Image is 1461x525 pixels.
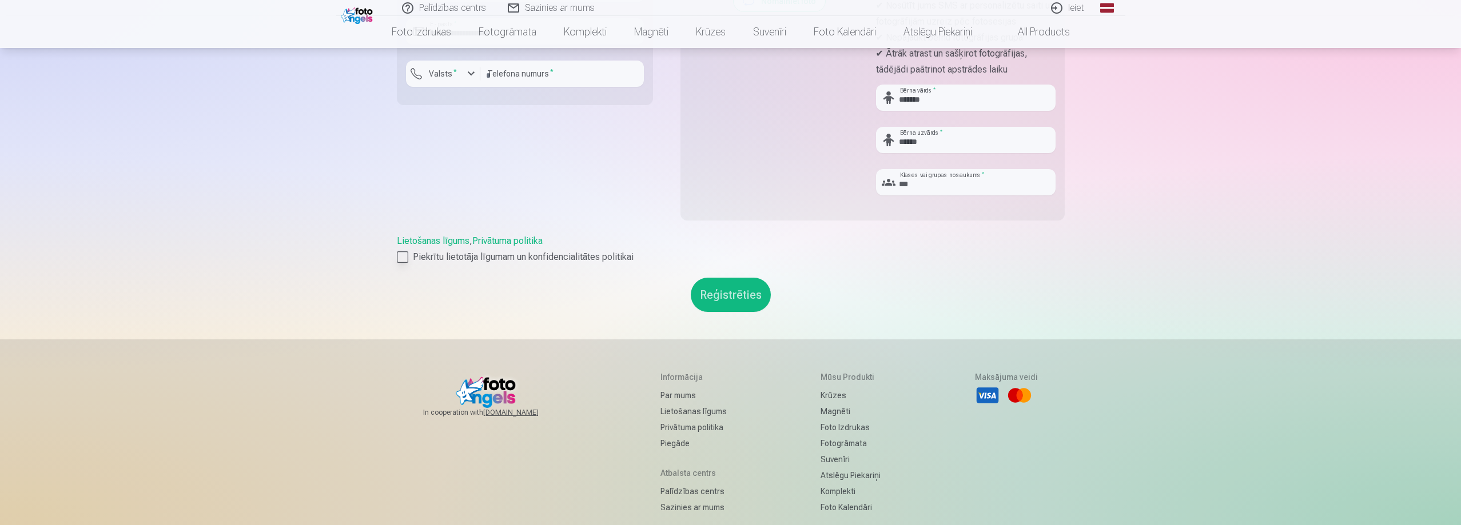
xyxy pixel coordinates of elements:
a: Magnēti [620,16,682,48]
a: Lietošanas līgums [660,403,727,419]
a: Magnēti [821,403,881,419]
h5: Maksājuma veidi [975,371,1038,383]
a: Privātuma politika [660,419,727,435]
p: ✔ Ātrāk atrast un sašķirot fotogrāfijas, tādējādi paātrinot apstrādes laiku [876,46,1056,78]
label: Valsts [424,68,461,79]
a: Suvenīri [821,451,881,467]
a: Piegāde [660,435,727,451]
a: Fotogrāmata [465,16,550,48]
h5: Mūsu produkti [821,371,881,383]
a: Atslēgu piekariņi [890,16,986,48]
a: All products [986,16,1084,48]
div: , [397,234,1065,264]
a: Krūzes [682,16,739,48]
a: Par mums [660,387,727,403]
h5: Informācija [660,371,727,383]
a: Komplekti [550,16,620,48]
a: Lietošanas līgums [397,235,469,246]
img: /fa1 [341,5,376,24]
label: Piekrītu lietotāja līgumam un konfidencialitātes politikai [397,250,1065,264]
span: In cooperation with [423,408,566,417]
a: Foto kalendāri [800,16,890,48]
a: Komplekti [821,483,881,499]
a: Fotogrāmata [821,435,881,451]
a: Foto izdrukas [821,419,881,435]
a: [DOMAIN_NAME] [483,408,566,417]
a: Foto kalendāri [821,499,881,515]
a: Sazinies ar mums [660,499,727,515]
button: Valsts* [406,61,480,87]
a: Atslēgu piekariņi [821,467,881,483]
h5: Atbalsta centrs [660,467,727,479]
li: Visa [975,383,1000,408]
a: Privātuma politika [472,235,543,246]
a: Foto izdrukas [378,16,465,48]
a: Krūzes [821,387,881,403]
a: Suvenīri [739,16,800,48]
a: Palīdzības centrs [660,483,727,499]
li: Mastercard [1007,383,1032,408]
button: Reģistrēties [691,278,771,312]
